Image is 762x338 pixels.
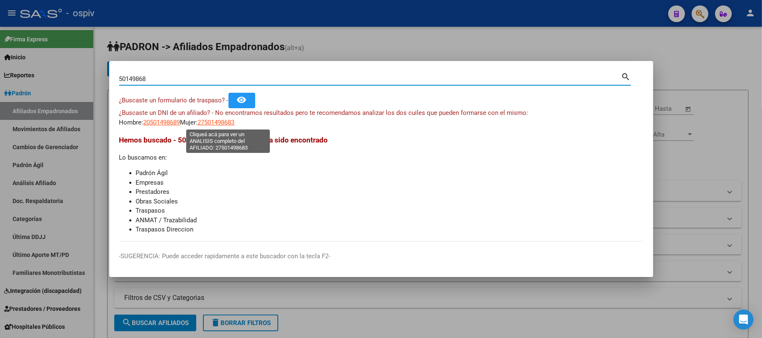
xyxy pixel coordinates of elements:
div: Hombre: Mujer: [119,108,643,127]
span: 27501498683 [198,119,235,126]
span: ¿Buscaste un DNI de un afiliado? - No encontramos resultados pero te recomendamos analizar los do... [119,109,529,117]
span: 20501498689 [144,119,180,126]
mat-icon: search [621,71,631,81]
span: Hemos buscado - 50149868 - y el mismo no ha sido encontrado [119,136,328,144]
div: Open Intercom Messenger [734,310,754,330]
li: Traspasos [136,206,643,216]
div: Lo buscamos en: [119,135,643,234]
li: Empresas [136,178,643,188]
mat-icon: remove_red_eye [237,95,247,105]
li: ANMAT / Trazabilidad [136,216,643,225]
li: Padrón Ágil [136,168,643,178]
li: Prestadores [136,187,643,197]
p: -SUGERENCIA: Puede acceder rapidamente a este buscador con la tecla F2- [119,252,643,261]
li: Traspasos Direccion [136,225,643,234]
li: Obras Sociales [136,197,643,206]
span: ¿Buscaste un formulario de traspaso? - [119,97,228,104]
